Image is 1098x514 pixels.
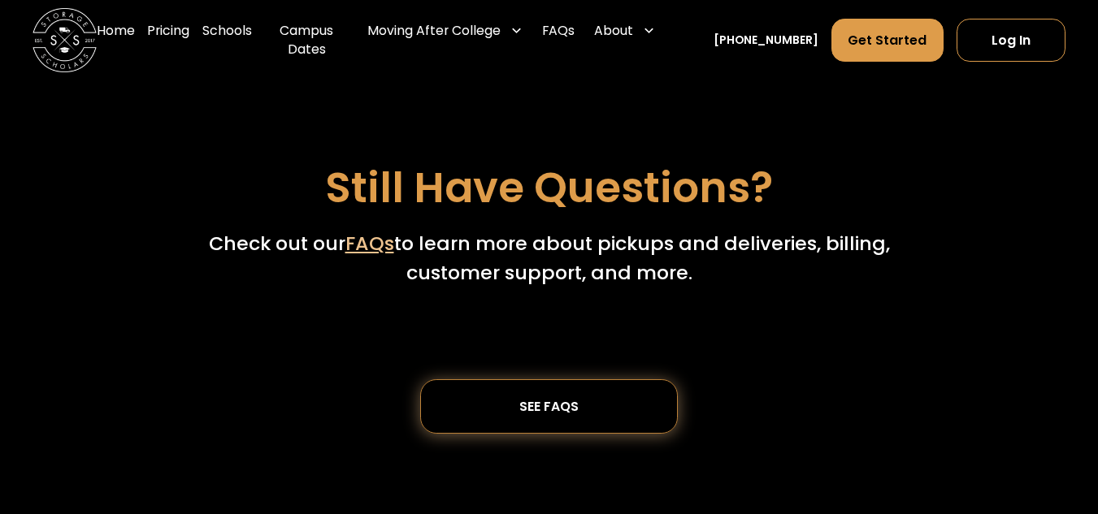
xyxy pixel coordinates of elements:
a: FAQs [345,230,394,257]
a: Pricing [147,8,189,72]
img: Storage Scholars main logo [33,8,97,72]
a: home [33,8,97,72]
a: Get Started [831,19,944,62]
a: FAQs [542,8,575,72]
a: [PHONE_NUMBER] [714,32,818,49]
a: SEE FAQs [420,379,677,434]
h2: Still Have Questions? [325,163,773,214]
a: Home [97,8,135,72]
div: About [588,8,662,53]
div: SEE FAQs [519,400,579,413]
div: About [594,21,633,41]
a: Campus Dates [265,8,348,72]
a: Schools [202,8,252,72]
div: Moving After College [361,8,529,53]
div: Moving After College [367,21,501,41]
a: Log In [957,19,1065,62]
p: Check out our to learn more about pickups and deliveries, billing, customer support, and more. [163,229,935,287]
